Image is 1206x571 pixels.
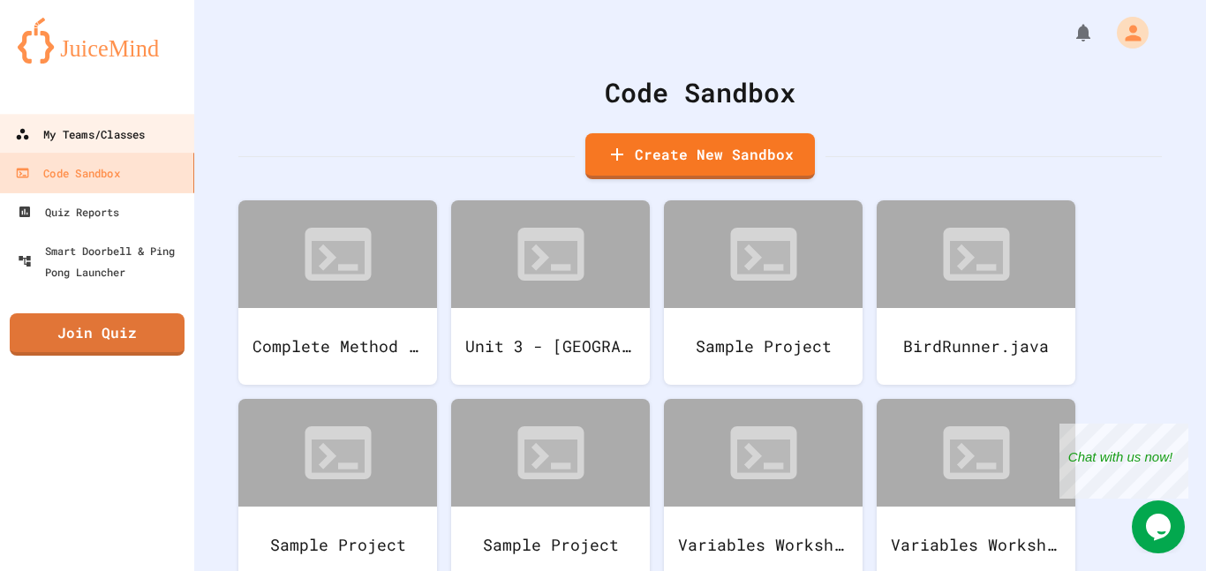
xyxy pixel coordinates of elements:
[10,313,185,356] a: Join Quiz
[877,308,1075,385] div: BirdRunner.java
[238,200,437,385] a: Complete Method Chunk
[1040,18,1098,48] div: My Notifications
[1098,12,1153,53] div: My Account
[238,72,1162,112] div: Code Sandbox
[585,133,815,179] a: Create New Sandbox
[18,201,119,222] div: Quiz Reports
[451,308,650,385] div: Unit 3 - [GEOGRAPHIC_DATA]java
[877,200,1075,385] a: BirdRunner.java
[15,124,145,146] div: My Teams/Classes
[1132,500,1188,553] iframe: chat widget
[664,308,863,385] div: Sample Project
[15,162,119,184] div: Code Sandbox
[238,308,437,385] div: Complete Method Chunk
[1059,424,1188,499] iframe: chat widget
[664,200,863,385] a: Sample Project
[18,18,177,64] img: logo-orange.svg
[18,240,187,282] div: Smart Doorbell & Ping Pong Launcher
[451,200,650,385] a: Unit 3 - [GEOGRAPHIC_DATA]java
